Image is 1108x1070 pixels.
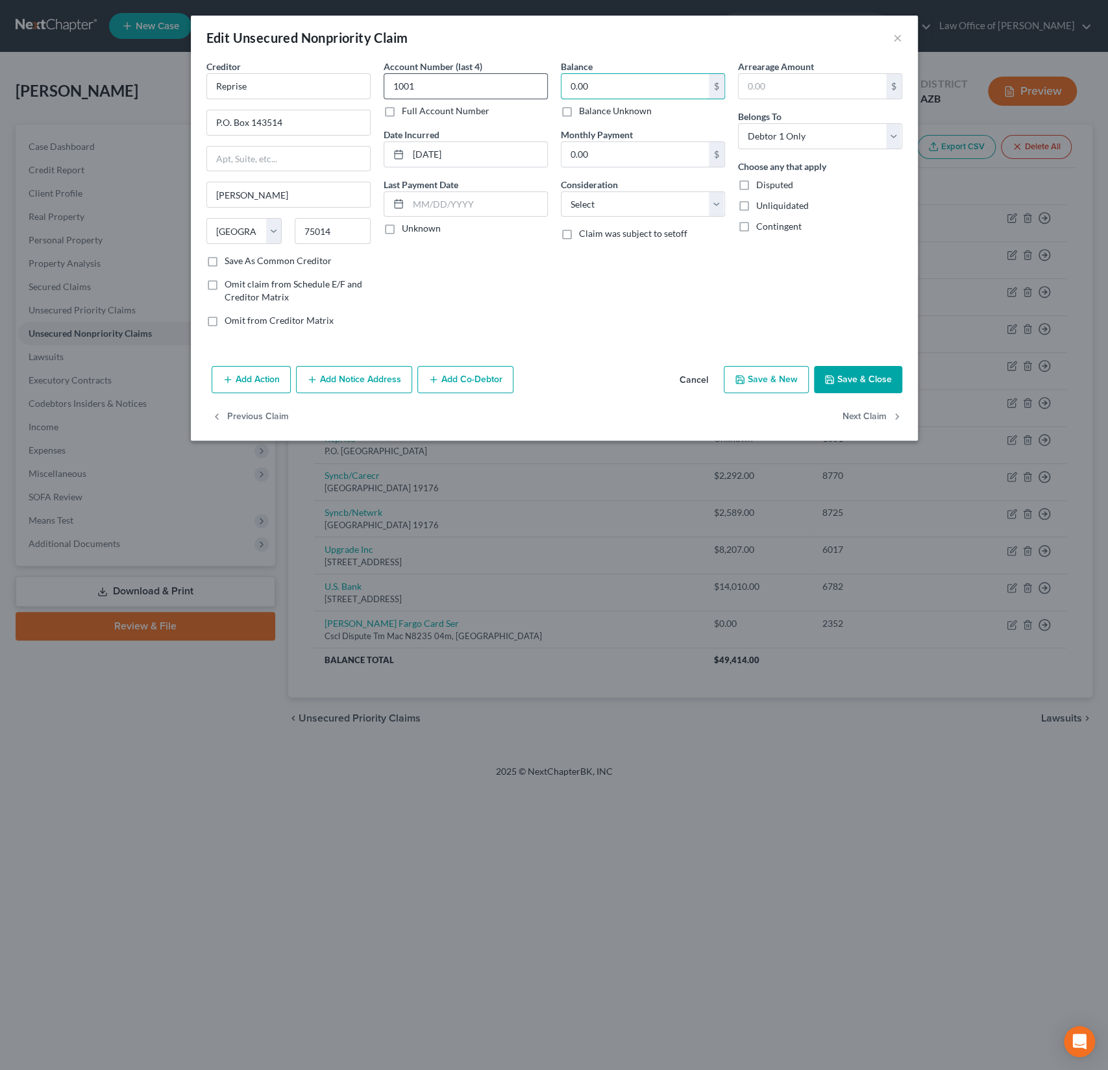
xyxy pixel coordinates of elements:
label: Balance Unknown [579,104,652,117]
label: Full Account Number [402,104,489,117]
button: × [893,30,902,45]
input: 0.00 [561,74,709,99]
button: Save & Close [814,366,902,393]
button: Add Notice Address [296,366,412,393]
input: 0.00 [739,74,886,99]
label: Arrearage Amount [738,60,814,73]
span: Creditor [206,61,241,72]
label: Last Payment Date [384,178,458,191]
input: 0.00 [561,142,709,167]
button: Add Action [212,366,291,393]
span: Omit from Creditor Matrix [225,315,334,326]
button: Next Claim [843,404,902,431]
div: Open Intercom Messenger [1064,1026,1095,1057]
button: Add Co-Debtor [417,366,513,393]
div: $ [709,142,724,167]
label: Choose any that apply [738,160,826,173]
input: Enter city... [207,182,370,207]
input: Enter zip... [295,218,371,244]
label: Save As Common Creditor [225,254,332,267]
label: Balance [561,60,593,73]
span: Belongs To [738,111,782,122]
div: Edit Unsecured Nonpriority Claim [206,29,408,47]
input: Search creditor by name... [206,73,371,99]
input: Apt, Suite, etc... [207,147,370,171]
button: Save & New [724,366,809,393]
span: Disputed [756,179,793,190]
label: Monthly Payment [561,128,633,141]
label: Consideration [561,178,618,191]
label: Account Number (last 4) [384,60,482,73]
input: XXXX [384,73,548,99]
span: Unliquidated [756,200,809,211]
span: Claim was subject to setoff [579,228,687,239]
span: Contingent [756,221,802,232]
div: $ [709,74,724,99]
label: Unknown [402,222,441,235]
label: Date Incurred [384,128,439,141]
button: Previous Claim [212,404,289,431]
span: Omit claim from Schedule E/F and Creditor Matrix [225,278,362,302]
input: MM/DD/YYYY [408,192,547,217]
div: $ [886,74,902,99]
input: Enter address... [207,110,370,135]
input: MM/DD/YYYY [408,142,547,167]
button: Cancel [669,367,719,393]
